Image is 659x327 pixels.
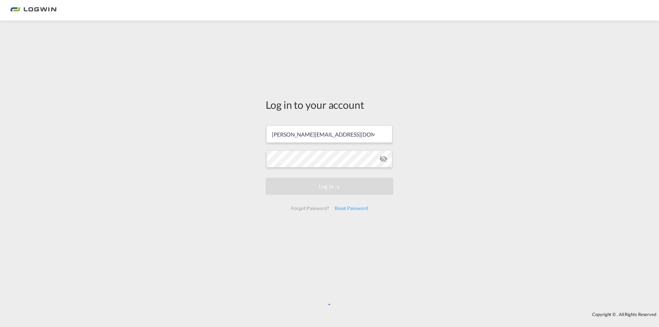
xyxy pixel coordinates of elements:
button: LOGIN [266,178,393,195]
div: Log in to your account [266,97,393,112]
md-icon: icon-eye-off [379,155,388,163]
div: Reset Password [332,202,371,214]
img: bc73a0e0d8c111efacd525e4c8ad7d32.png [10,3,57,18]
div: Forgot Password? [288,202,332,214]
input: Enter email/phone number [266,126,392,143]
